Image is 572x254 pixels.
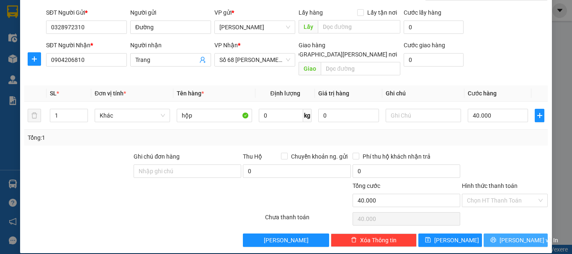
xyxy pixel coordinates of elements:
button: [PERSON_NAME] [243,233,329,247]
span: Giao hàng [299,42,325,49]
span: [PERSON_NAME] [264,236,309,245]
div: Người gửi [130,8,211,17]
span: Chuyển khoản ng. gửi [288,152,351,161]
span: VP Nhận [214,42,238,49]
span: Số 68 Lạch Tray [219,54,290,66]
span: Định lượng [270,90,300,97]
span: Khác [100,109,165,122]
span: Tổng cước [353,182,380,189]
label: Cước lấy hàng [404,9,441,16]
button: plus [28,52,41,66]
label: Cước giao hàng [404,42,445,49]
button: save[PERSON_NAME] [418,233,482,247]
span: Giá trị hàng [318,90,349,97]
span: save [425,237,431,244]
span: VP Láng [219,21,290,33]
span: [PERSON_NAME] [434,236,479,245]
label: Ghi chú đơn hàng [134,153,180,160]
span: kg [303,109,312,122]
button: deleteXóa Thông tin [331,233,417,247]
div: VP gửi [214,8,295,17]
div: Chưa thanh toán [264,213,352,227]
div: SĐT Người Gửi [46,8,127,17]
span: Phí thu hộ khách nhận trả [359,152,434,161]
input: Dọc đường [321,62,400,75]
input: Cước giao hàng [404,53,464,67]
span: user-add [199,56,206,63]
span: Tên hàng [177,90,204,97]
span: plus [28,56,41,62]
button: printer[PERSON_NAME] và In [484,233,548,247]
span: delete [351,237,357,244]
button: plus [535,109,544,122]
span: Lấy [299,20,318,33]
div: Người nhận [130,41,211,50]
span: Chuyển phát nhanh: [GEOGRAPHIC_DATA] - [GEOGRAPHIC_DATA][PERSON_NAME] [47,36,120,73]
input: Cước lấy hàng [404,21,464,34]
span: plus [535,112,544,119]
span: Thu Hộ [243,153,262,160]
span: [PERSON_NAME] và In [500,236,558,245]
input: Ghi Chú [386,109,461,122]
input: Dọc đường [318,20,400,33]
strong: CHUYỂN PHÁT NHANH VIP ANH HUY [52,7,115,34]
span: Đơn vị tính [95,90,126,97]
span: printer [490,237,496,244]
button: delete [28,109,41,122]
th: Ghi chú [382,85,464,102]
div: Tổng: 1 [28,133,222,142]
span: Cước hàng [468,90,497,97]
span: [GEOGRAPHIC_DATA][PERSON_NAME] nơi [283,50,400,59]
span: Giao [299,62,321,75]
img: logo [4,37,46,80]
span: Xóa Thông tin [360,236,397,245]
span: SL [50,90,57,97]
div: SĐT Người Nhận [46,41,127,50]
span: Lấy hàng [299,9,323,16]
input: Ghi chú đơn hàng [134,164,241,178]
input: VD: Bàn, Ghế [177,109,252,122]
label: Hình thức thanh toán [462,182,518,189]
input: 0 [318,109,379,122]
span: Lấy tận nơi [364,8,400,17]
